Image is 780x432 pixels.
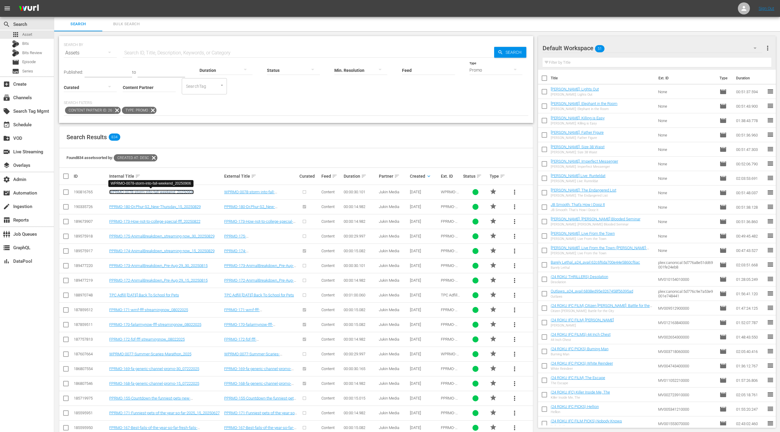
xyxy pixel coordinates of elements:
span: sort [500,173,505,179]
span: Search [58,21,99,28]
span: Bits [22,41,29,47]
div: Duration [344,173,377,180]
div: Partner [379,173,408,180]
div: [PERSON_NAME]: Imperfect Messenger [551,165,618,169]
a: FPRMO-171-wmf-fff-streamingnow_08022025 [224,308,268,317]
div: Internal Title [109,173,222,180]
span: Found 834 assets sorted by: [67,155,157,160]
span: more_vert [511,365,518,372]
td: 00:52:06.790 [734,157,767,171]
span: Episode [720,160,727,167]
span: Episode [22,59,36,65]
span: Automation [3,189,10,197]
th: Type [716,70,732,87]
img: ans4CAIJ8jUAAAAAAAAAAAAAAAAAAAAAAAAgQb4GAAAAAAAAAAAAAAAAAAAAAAAAJMjXAAAAAAAAAAAAAAAAAAAAAAAAgAT5G... [14,2,43,16]
div: [DATE] [410,219,439,224]
div: Ext. ID [441,174,461,179]
a: (24 ROKU IFC FILM) [PERSON_NAME] [551,318,614,322]
span: reorder [767,88,774,95]
button: more_vert [507,273,522,288]
td: None [656,185,717,200]
div: External Title [224,173,298,180]
span: PROMO [490,247,497,254]
button: more_vert [507,244,522,258]
a: [PERSON_NAME]: Size 38 Waist [551,145,605,149]
span: Content [321,263,335,268]
td: None [656,243,717,258]
a: Outlaws_a24_avail:6838ed95e3267458f56395ad [551,289,633,293]
a: PPRMO-173-AnimalBreakdown_Pre-Aug-29_30_20250815 [224,263,296,272]
span: reorder [767,247,774,254]
span: reorder [767,102,774,109]
span: Episode [720,117,727,124]
span: PPRMO-175-AnimalBreakdown_streaming-now_30_20250829 [441,234,461,265]
td: None [656,171,717,185]
span: more_vert [511,306,518,314]
td: 00:51:48.037 [734,185,767,200]
span: reorder [767,174,774,182]
div: Type [490,173,506,180]
button: more_vert [507,303,522,317]
span: keyboard_arrow_down [426,173,432,179]
span: Jukin Media [379,293,399,297]
span: Series [12,68,19,75]
div: Bits Review [12,49,19,57]
span: Jukin Media [379,249,399,253]
span: DataPool [3,258,10,265]
td: 00:51:43.900 [734,99,767,113]
div: [PERSON_NAME]: Lights Out [551,93,599,97]
td: MV010154010000 [656,272,717,286]
a: WPRMO-0077-Summer-Scaries-Marathon_2025 [224,352,282,361]
a: PPRMO-175-AnimalBreakdown_streaming-now_30_20250829 [224,234,276,247]
span: more_vert [511,203,518,210]
a: PPRMO-171-Funniest-pets-of-the-year-so-far-2025_15_20250627 [224,411,297,420]
span: sort [476,173,482,179]
td: MV009512900000 [656,301,717,315]
td: None [656,84,717,99]
a: PPRMO-155-Countdown-the-funniest-pets-new-wed_20250403_Redelivered(time) [224,396,297,405]
div: 00:01:00.060 [344,293,377,297]
div: [PERSON_NAME] Live: Runteldat [551,179,605,183]
a: [PERSON_NAME]: Live From the Town [551,231,615,236]
span: more_vert [764,44,771,52]
div: [DATE] [410,263,439,268]
div: 190816765 [74,190,107,194]
button: more_vert [507,391,522,406]
a: FPRMO-169-fa-generic-channel-promo-30_07222025 [109,366,199,371]
td: 00:51:37.594 [734,84,767,99]
a: (24 ROKU IFC PICKS) Hellion [551,404,599,409]
a: [PERSON_NAME]: Father Figure [551,130,604,135]
a: WPRMO-0078-storm-into-fall-weekend_20250906 [109,190,194,194]
span: Schedule [3,121,10,128]
span: Jukin Media [379,234,399,238]
div: Assets [64,44,117,61]
a: PPRMO-171-Funniest-pets-of-the-year-so-far-2025_15_20250627 [109,411,220,415]
span: Live Streaming [3,148,10,155]
span: reorder [767,131,774,138]
span: Type: Promo [122,107,149,114]
span: PPRMO-173-AnimalBreakdown_Pre-Aug-29_30_20250815 [441,263,461,295]
button: more_vert [764,41,771,55]
a: [PERSON_NAME]: Elephant in the Room [551,101,617,106]
span: Episode [720,232,727,240]
span: VOD [3,135,10,142]
a: (24 ROKU THRILLERS) Desolation [551,274,608,279]
a: PPRMO-180-Dr.Phur-S2_New-Thursday_15_20250829 [109,204,201,209]
button: more_vert [507,288,522,302]
span: WPRMO-0078-storm-into-fall-weekend_20250906 [441,190,460,217]
td: 00:51:36.860 [734,214,767,229]
span: Content [321,204,335,209]
div: [PERSON_NAME]: Size 38 Waist [551,150,605,154]
span: reorder [767,203,774,210]
span: Search Tag Mgmt [3,108,10,115]
span: Content [321,234,335,238]
span: reorder [767,304,774,311]
span: PROMO [490,188,497,195]
div: [PERSON_NAME]: Live From the Town [551,251,653,255]
div: 00:00:30.101 [344,263,377,268]
span: GraphQL [3,244,10,251]
a: FPRMO-168-fa-generic-channel-promo-15_07222025 [109,381,199,386]
span: more_vert [511,395,518,402]
span: Episode [720,88,727,95]
span: Content [321,249,335,253]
